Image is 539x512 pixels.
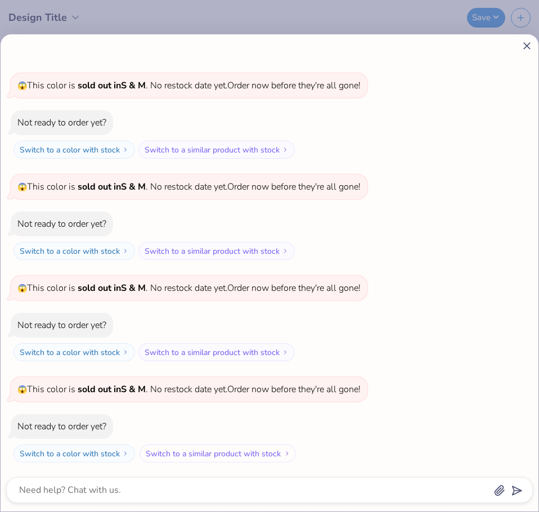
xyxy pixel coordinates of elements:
span: 😱 [17,182,27,192]
span: 😱 [17,283,27,294]
img: Switch to a color with stock [122,146,129,153]
div: Not ready to order yet? [17,218,106,230]
button: Switch to a similar product with stock [138,141,295,159]
img: Switch to a color with stock [122,450,129,457]
span: This color is . No restock date yet. Order now before they're all gone! [17,383,361,396]
button: Switch to a similar product with stock [138,242,295,260]
button: Switch to a color with stock [14,141,135,159]
img: Switch to a similar product with stock [284,450,291,457]
img: Switch to a similar product with stock [282,146,289,153]
span: 😱 [17,384,27,395]
span: 😱 [17,80,27,91]
strong: sold out in S & M [78,181,146,193]
strong: sold out in S & M [78,282,146,294]
span: This color is . No restock date yet. Order now before they're all gone! [17,79,361,92]
span: This color is . No restock date yet. Order now before they're all gone! [17,282,361,294]
img: Switch to a color with stock [122,248,129,254]
img: Switch to a similar product with stock [282,248,289,254]
strong: sold out in S & M [78,383,146,396]
div: Not ready to order yet? [17,420,106,433]
div: Not ready to order yet? [17,319,106,331]
strong: sold out in S & M [78,79,146,92]
img: Switch to a color with stock [122,349,129,356]
span: This color is . No restock date yet. Order now before they're all gone! [17,181,361,193]
button: Switch to a similar product with stock [138,343,295,361]
button: Switch to a color with stock [14,242,135,260]
button: Switch to a color with stock [14,343,135,361]
img: Switch to a similar product with stock [282,349,289,356]
button: Switch to a color with stock [14,444,135,462]
div: Not ready to order yet? [17,116,106,129]
button: Switch to a similar product with stock [140,444,296,462]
